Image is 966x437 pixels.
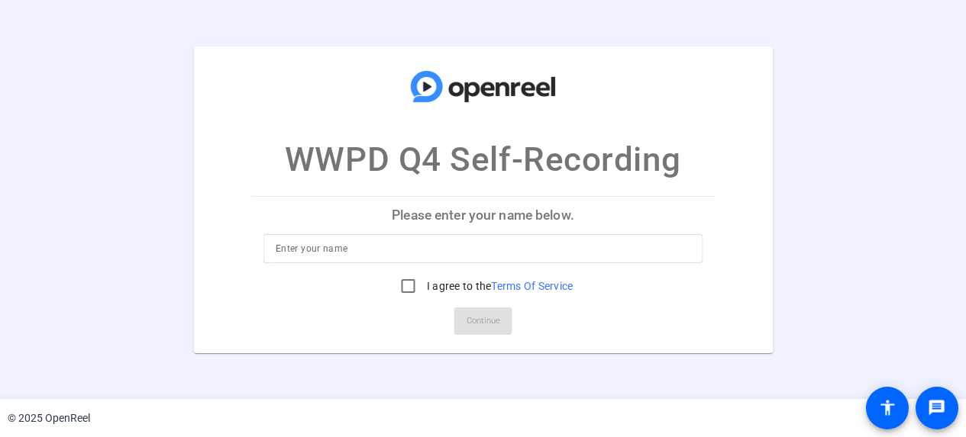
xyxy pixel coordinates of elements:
[407,61,560,111] img: company-logo
[285,134,681,185] p: WWPD Q4 Self-Recording
[491,280,573,292] a: Terms Of Service
[928,399,946,417] mat-icon: message
[8,410,90,426] div: © 2025 OpenReel
[251,197,715,233] p: Please enter your name below.
[424,278,573,294] label: I agree to the
[878,399,897,417] mat-icon: accessibility
[276,239,690,258] input: Enter your name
